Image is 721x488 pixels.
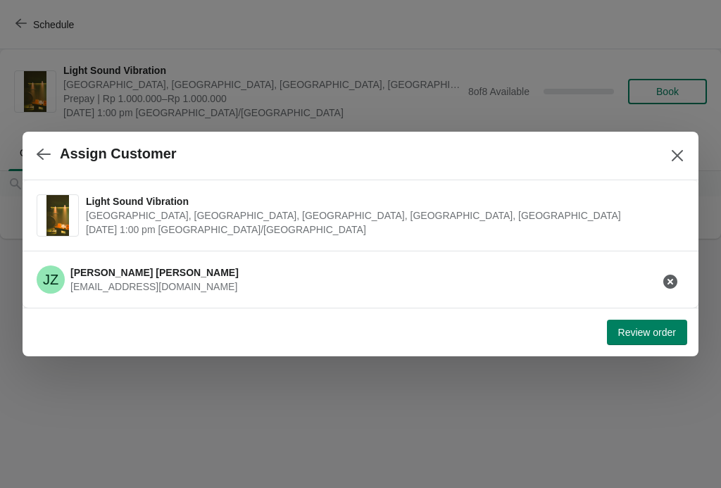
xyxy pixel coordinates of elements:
span: [EMAIL_ADDRESS][DOMAIN_NAME] [70,281,237,292]
button: Review order [607,320,687,345]
span: [PERSON_NAME] [PERSON_NAME] [70,267,239,278]
text: JZ [43,272,58,287]
span: Jing [37,265,65,294]
span: [DATE] 1:00 pm [GEOGRAPHIC_DATA]/[GEOGRAPHIC_DATA] [86,223,677,237]
button: Close [665,143,690,168]
img: Light Sound Vibration | Potato Head Suites & Studios, Jalan Petitenget, Seminyak, Badung Regency,... [46,195,70,236]
span: [GEOGRAPHIC_DATA], [GEOGRAPHIC_DATA], [GEOGRAPHIC_DATA], [GEOGRAPHIC_DATA], [GEOGRAPHIC_DATA] [86,208,677,223]
span: Review order [618,327,676,338]
span: Light Sound Vibration [86,194,677,208]
h2: Assign Customer [60,146,177,162]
